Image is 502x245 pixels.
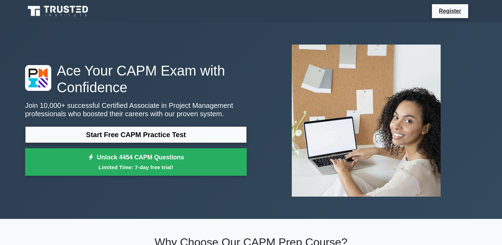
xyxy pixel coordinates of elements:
p: Join 10,000+ successful Certified Associate in Project Management professionals who boosted their... [25,101,247,118]
a: Register [435,7,465,15]
a: Start Free CAPM Practice Test [25,126,247,143]
a: Unlock 4454 CAPM QuestionsLimited Time: 7-day free trial! [25,148,247,176]
small: Limited Time: 7-day free trial! [34,163,238,171]
h1: Ace Your CAPM Exam with Confidence [25,62,247,96]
